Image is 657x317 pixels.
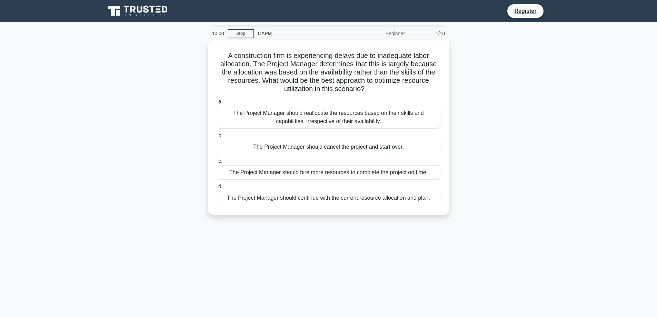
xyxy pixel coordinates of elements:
[218,184,223,189] span: d.
[218,99,223,105] span: a.
[349,27,409,40] div: Beginner
[208,27,228,40] div: 10:00
[217,140,440,154] div: The Project Manager should cancel the project and start over.
[254,27,349,40] div: CAPM
[216,51,441,93] h5: A construction firm is experiencing delays due to inadequate labor allocation. The Project Manage...
[217,191,440,205] div: The Project Manager should continue with the current resource allocation and plan.
[228,29,254,38] a: Stop
[217,106,440,129] div: The Project Manager should reallocate the resources based on their skills and capabilities, irres...
[218,158,222,164] span: c.
[217,165,440,180] div: The Project Manager should hire more resources to complete the project on time.
[510,7,540,15] a: Register
[409,27,449,40] div: 1/10
[218,132,223,138] span: b.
